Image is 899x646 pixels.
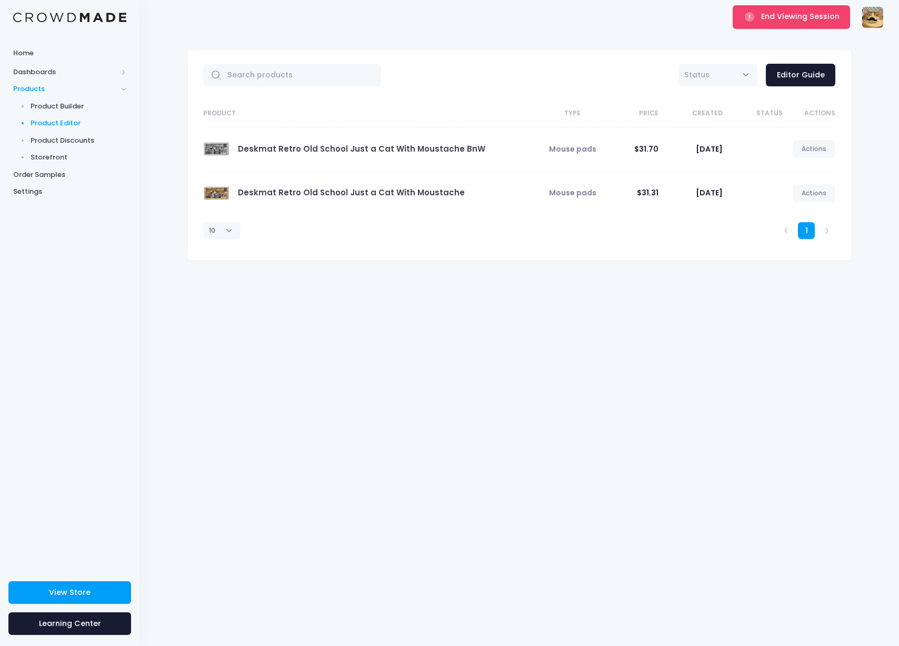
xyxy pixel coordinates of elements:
span: Dashboards [13,67,117,77]
img: Logo [13,13,126,23]
th: Price: activate to sort column ascending [598,100,658,127]
span: Mouse pads [549,144,596,154]
span: Order Samples [13,170,126,180]
span: Status [684,69,710,80]
span: Product Editor [31,118,127,128]
a: View Store [8,581,131,604]
th: Status: activate to sort column ascending [723,100,783,127]
a: Deskmat Retro Old School Just a Cat With Moustache [238,187,465,198]
span: Mouse pads [549,187,596,198]
span: View Store [49,587,91,598]
span: [DATE] [696,144,723,154]
span: End Viewing Session [761,11,840,22]
a: Actions [793,140,836,158]
span: $31.70 [634,144,658,154]
button: End Viewing Session [733,5,850,28]
span: Product Builder [31,101,127,112]
span: Status [684,69,710,81]
span: Product Discounts [31,135,127,146]
img: User [862,7,883,28]
span: Products [13,84,117,94]
a: Editor Guide [766,64,835,86]
span: Learning Center [39,618,101,629]
th: Created: activate to sort column ascending [658,100,723,127]
a: Deskmat Retro Old School Just a Cat With Moustache BnW [238,143,485,154]
input: Search products [203,64,382,86]
a: Actions [793,184,836,202]
span: Status [678,64,757,86]
a: Learning Center [8,612,131,635]
span: Home [13,48,126,58]
span: [DATE] [696,187,723,198]
th: Actions: activate to sort column ascending [783,100,836,127]
th: Type: activate to sort column ascending [541,100,598,127]
span: Settings [13,186,126,197]
span: $31.31 [637,187,658,198]
span: Storefront [31,152,127,163]
th: Product: activate to sort column ascending [203,100,542,127]
a: 1 [798,222,815,240]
